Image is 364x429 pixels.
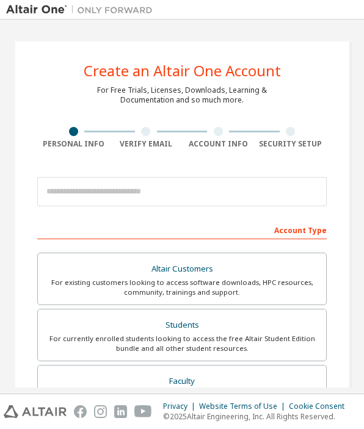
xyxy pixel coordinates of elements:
[45,278,319,297] div: For existing customers looking to access software downloads, HPC resources, community, trainings ...
[37,139,110,149] div: Personal Info
[37,220,327,239] div: Account Type
[182,139,255,149] div: Account Info
[45,373,319,390] div: Faculty
[134,405,152,418] img: youtube.svg
[45,261,319,278] div: Altair Customers
[94,405,107,418] img: instagram.svg
[6,4,159,16] img: Altair One
[97,85,267,105] div: For Free Trials, Licenses, Downloads, Learning & Documentation and so much more.
[110,139,183,149] div: Verify Email
[114,405,127,418] img: linkedin.svg
[289,402,352,411] div: Cookie Consent
[84,63,281,78] div: Create an Altair One Account
[4,405,67,418] img: altair_logo.svg
[255,139,327,149] div: Security Setup
[45,317,319,334] div: Students
[163,411,352,422] p: © 2025 Altair Engineering, Inc. All Rights Reserved.
[45,334,319,353] div: For currently enrolled students looking to access the free Altair Student Edition bundle and all ...
[163,402,199,411] div: Privacy
[199,402,289,411] div: Website Terms of Use
[74,405,87,418] img: facebook.svg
